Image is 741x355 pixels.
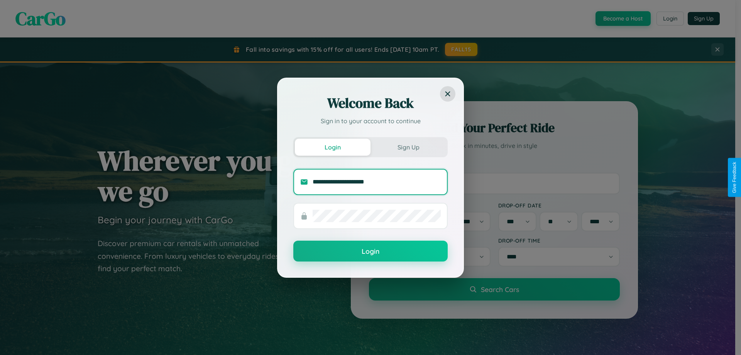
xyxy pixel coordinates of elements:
[370,139,446,156] button: Sign Up
[295,139,370,156] button: Login
[293,94,448,112] h2: Welcome Back
[732,162,737,193] div: Give Feedback
[293,116,448,126] p: Sign in to your account to continue
[293,241,448,262] button: Login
